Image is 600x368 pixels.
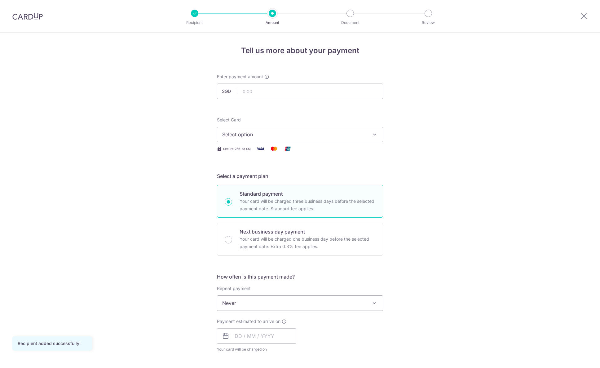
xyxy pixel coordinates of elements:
[405,20,451,26] p: Review
[18,340,86,347] div: Recipient added successfully!
[240,190,375,198] p: Standard payment
[217,117,241,122] span: translation missing: en.payables.payment_networks.credit_card.summary.labels.select_card
[222,88,238,94] span: SGD
[249,20,295,26] p: Amount
[217,296,383,311] span: Never
[268,145,280,152] img: Mastercard
[217,127,383,142] button: Select option
[217,84,383,99] input: 0.00
[240,235,375,250] p: Your card will be charged one business day before the selected payment date. Extra 0.3% fee applies.
[217,318,280,325] span: Payment estimated to arrive on
[240,198,375,212] p: Your card will be charged three business days before the selected payment date. Standard fee appl...
[217,172,383,180] h5: Select a payment plan
[223,146,252,151] span: Secure 256-bit SSL
[327,20,373,26] p: Document
[217,45,383,56] h4: Tell us more about your payment
[254,145,267,152] img: Visa
[217,74,263,80] span: Enter payment amount
[217,285,251,292] label: Repeat payment
[217,273,383,280] h5: How often is this payment made?
[217,346,296,352] span: Your card will be charged on
[281,145,294,152] img: Union Pay
[240,228,375,235] p: Next business day payment
[222,131,367,138] span: Select option
[172,20,218,26] p: Recipient
[217,328,296,344] input: DD / MM / YYYY
[12,12,43,20] img: CardUp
